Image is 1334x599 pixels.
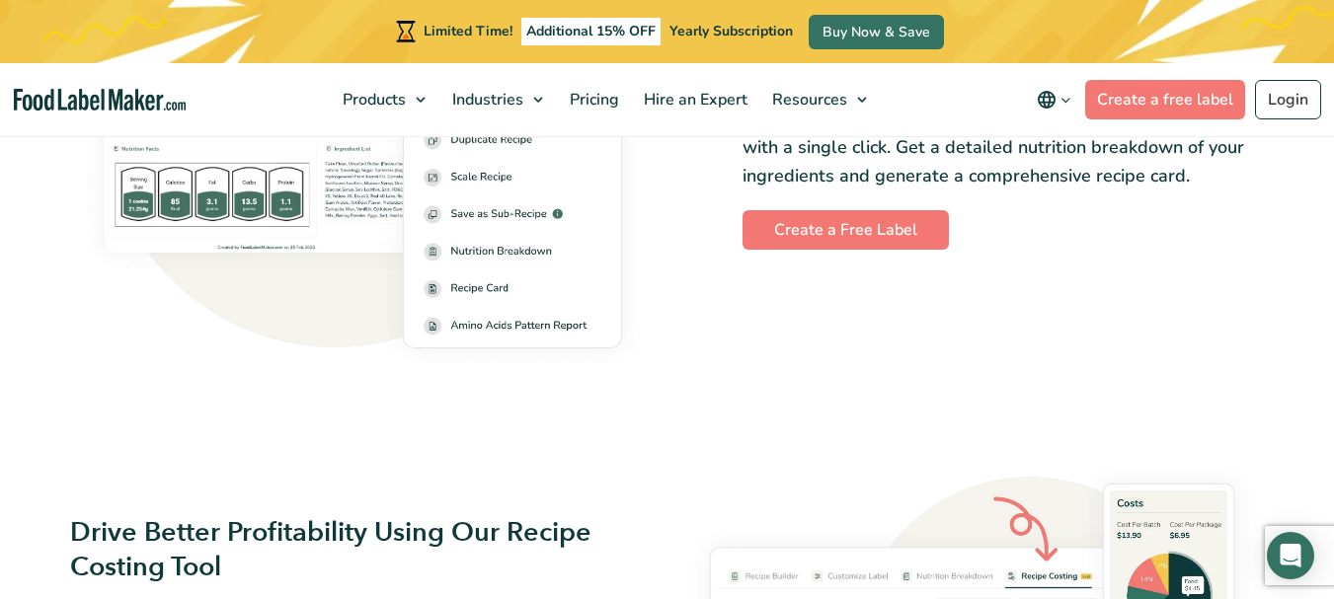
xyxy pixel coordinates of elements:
[743,210,949,250] a: Create a Free Label
[632,63,755,136] a: Hire an Expert
[1085,80,1245,119] a: Create a free label
[760,63,877,136] a: Resources
[564,89,621,111] span: Pricing
[1255,80,1321,119] a: Login
[809,15,944,49] a: Buy Now & Save
[638,89,749,111] span: Hire an Expert
[446,89,525,111] span: Industries
[669,22,793,40] span: Yearly Subscription
[331,63,435,136] a: Products
[424,22,512,40] span: Limited Time!
[70,515,592,584] h3: Drive Better Profitability Using Our Recipe Costing Tool
[766,89,849,111] span: Resources
[1267,532,1314,579] div: Open Intercom Messenger
[337,89,408,111] span: Products
[743,105,1265,189] p: Create sub-recipes, scale up or down recipes, and duplicate with a single click. Get a detailed n...
[558,63,627,136] a: Pricing
[440,63,553,136] a: Industries
[521,18,661,45] span: Additional 15% OFF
